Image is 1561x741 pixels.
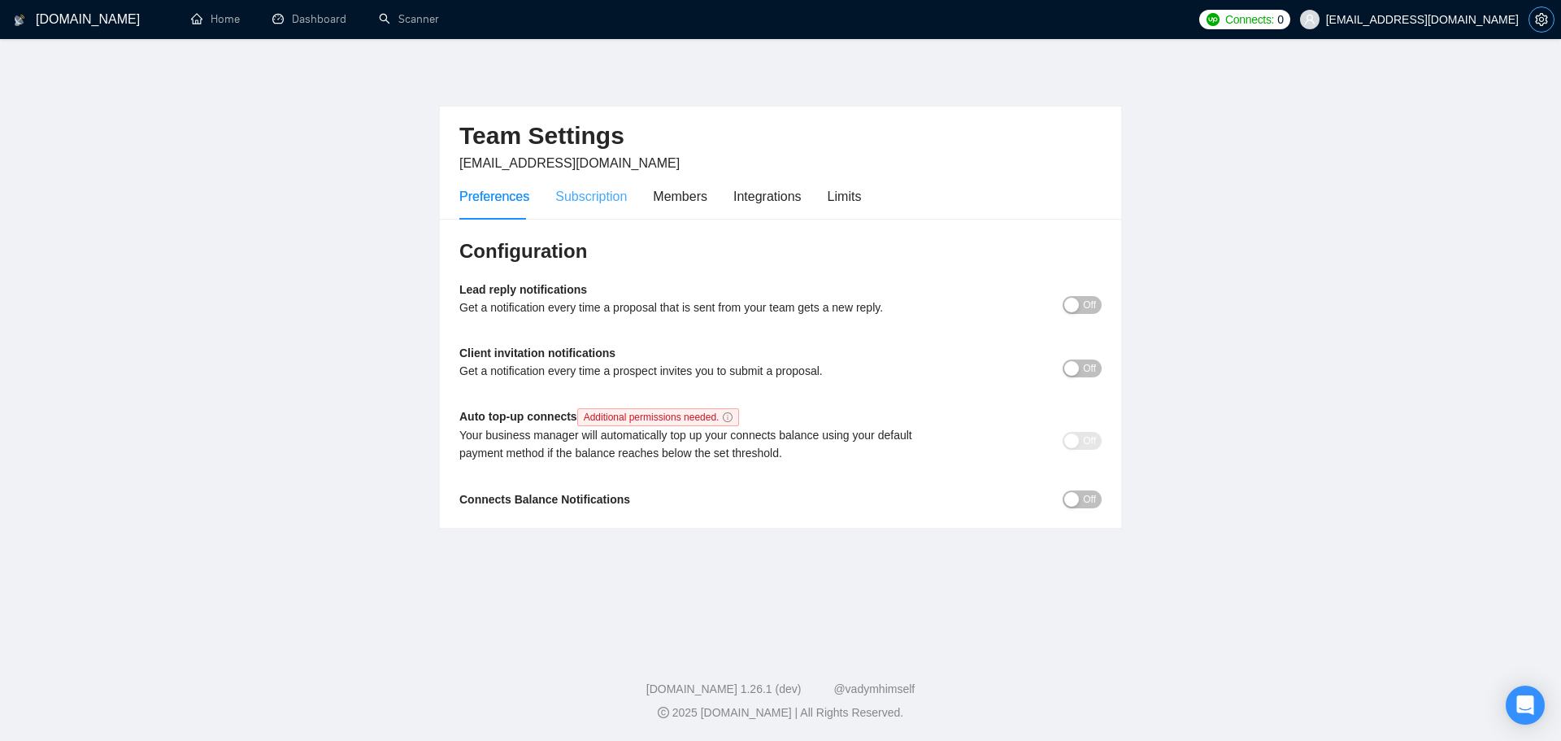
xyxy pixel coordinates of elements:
[1225,11,1274,28] span: Connects:
[577,408,740,426] span: Additional permissions needed.
[833,682,915,695] a: @vadymhimself
[1207,13,1220,26] img: upwork-logo.png
[379,12,439,26] a: searchScanner
[1529,13,1554,26] span: setting
[459,426,941,462] div: Your business manager will automatically top up your connects balance using your default payment ...
[13,704,1548,721] div: 2025 [DOMAIN_NAME] | All Rights Reserved.
[1083,360,1096,377] span: Off
[1277,11,1284,28] span: 0
[459,156,680,170] span: [EMAIL_ADDRESS][DOMAIN_NAME]
[1083,490,1096,508] span: Off
[828,186,862,207] div: Limits
[459,493,630,506] b: Connects Balance Notifications
[14,7,25,33] img: logo
[459,410,746,423] b: Auto top-up connects
[459,186,529,207] div: Preferences
[1304,14,1315,25] span: user
[272,12,346,26] a: dashboardDashboard
[723,412,733,422] span: info-circle
[1083,432,1096,450] span: Off
[459,238,1102,264] h3: Configuration
[658,707,669,718] span: copyright
[1506,686,1545,725] div: Open Intercom Messenger
[1528,13,1554,26] a: setting
[1528,7,1554,33] button: setting
[653,186,707,207] div: Members
[733,186,802,207] div: Integrations
[555,186,627,207] div: Subscription
[459,299,941,316] div: Get a notification every time a proposal that is sent from your team gets a new reply.
[459,362,941,380] div: Get a notification every time a prospect invites you to submit a proposal.
[646,682,802,695] a: [DOMAIN_NAME] 1.26.1 (dev)
[459,120,1102,153] h2: Team Settings
[459,283,587,296] b: Lead reply notifications
[1083,296,1096,314] span: Off
[191,12,240,26] a: homeHome
[459,347,615,360] b: Client invitation notifications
